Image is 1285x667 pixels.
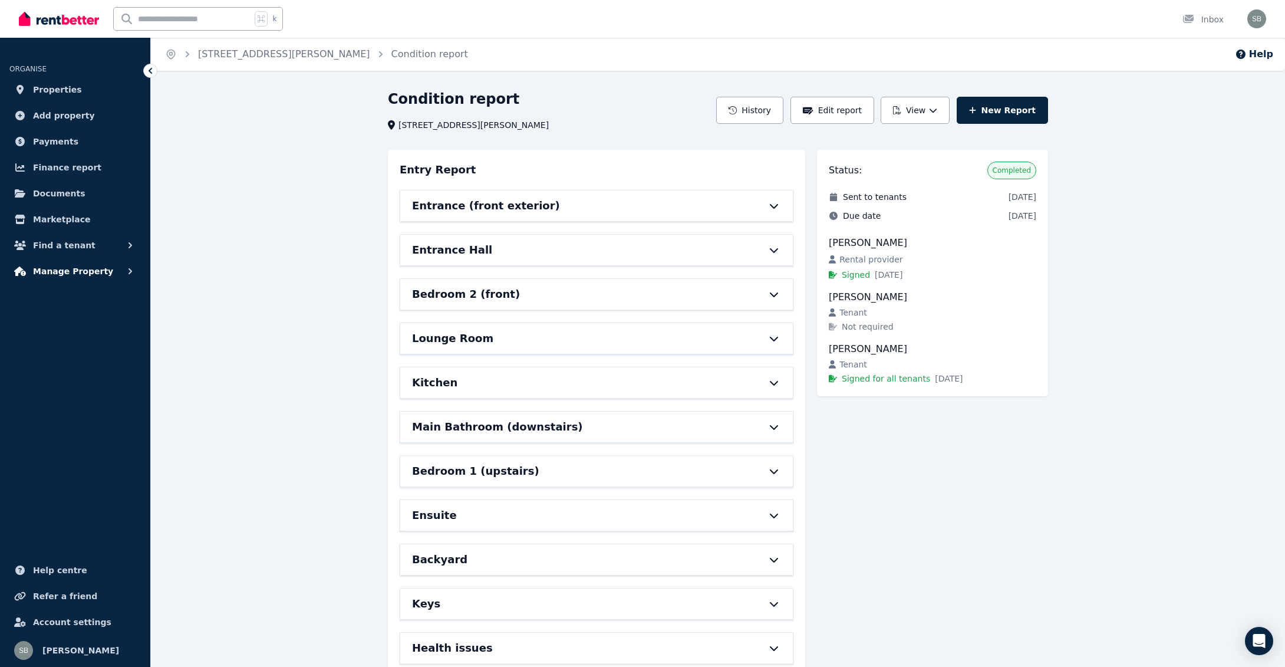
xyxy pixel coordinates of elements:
div: Inbox [1182,14,1224,25]
img: Shannon Bufton [14,641,33,660]
div: [PERSON_NAME] [829,236,1036,250]
span: [PERSON_NAME] [42,643,119,658]
span: Finance report [33,160,101,175]
h6: Main Bathroom (downstairs) [412,419,583,435]
a: Marketplace [9,208,141,231]
span: Add property [33,109,95,123]
button: History [716,97,783,124]
span: [DATE] [1009,210,1036,222]
a: Account settings [9,610,141,634]
span: Not required [842,321,894,333]
span: Tenant [839,359,867,370]
h6: Lounge Room [412,330,493,347]
span: Documents [33,186,85,201]
h1: Condition report [388,90,519,109]
h6: Entrance Hall [412,242,492,258]
span: Properties [33,83,82,97]
button: Find a tenant [9,234,141,257]
span: Refer a friend [33,589,97,603]
img: RentBetter [19,10,99,28]
a: Documents [9,182,141,205]
span: Tenant [839,307,867,318]
span: Help centre [33,563,87,577]
span: Payments [33,134,78,149]
span: Signed for all tenants [842,373,930,385]
a: New Report [957,97,1048,124]
a: Help centre [9,558,141,582]
a: Refer a friend [9,584,141,608]
span: Marketplace [33,212,90,226]
span: [STREET_ADDRESS][PERSON_NAME] [398,119,549,131]
a: Properties [9,78,141,101]
span: Due date [843,210,881,222]
span: [DATE] [935,373,963,385]
span: Manage Property [33,264,113,278]
button: Help [1235,47,1273,61]
span: Rental provider [839,254,902,265]
h6: Backyard [412,551,467,568]
a: Finance report [9,156,141,179]
span: Signed [842,269,870,281]
span: [DATE] [1009,191,1036,203]
span: Account settings [33,615,111,629]
img: Shannon Bufton [1247,9,1266,28]
span: ORGANISE [9,65,47,73]
a: [STREET_ADDRESS][PERSON_NAME] [198,48,370,60]
span: [DATE] [875,269,902,281]
div: [PERSON_NAME] [829,342,1036,356]
div: Open Intercom Messenger [1245,627,1273,655]
nav: Breadcrumb [151,38,482,71]
div: [PERSON_NAME] [829,290,1036,304]
h6: Bedroom 1 (upstairs) [412,463,539,479]
h6: Health issues [412,640,493,656]
h6: Bedroom 2 (front) [412,286,520,303]
h3: Status: [829,163,862,178]
a: Payments [9,130,141,153]
button: Manage Property [9,259,141,283]
h6: Kitchen [412,374,457,391]
button: View [881,97,950,124]
a: Add property [9,104,141,127]
button: Edit report [790,97,874,124]
span: k [272,14,276,24]
h6: Entrance (front exterior) [412,198,560,214]
a: Condition report [391,48,468,60]
h6: Ensuite [412,507,457,524]
span: Completed [993,166,1031,175]
span: Find a tenant [33,238,95,252]
span: Sent to tenants [843,191,907,203]
h6: Keys [412,596,440,612]
h3: Entry Report [400,162,476,178]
